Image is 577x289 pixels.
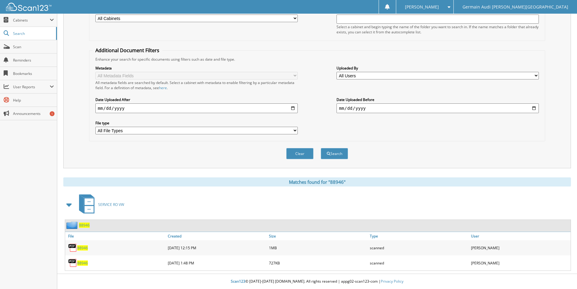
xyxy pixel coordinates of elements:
[368,257,469,269] div: scanned
[267,242,369,254] div: 1MB
[13,31,53,36] span: Search
[321,148,348,159] button: Search
[337,24,539,35] div: Select a cabinet and begin typing the name of the folder you want to search in. If the name match...
[98,202,124,207] span: SERVICE RO VW
[547,260,577,289] iframe: Chat Widget
[463,5,568,9] span: Germain Audi [PERSON_NAME][GEOGRAPHIC_DATA]
[166,257,267,269] div: [DATE] 1:48 PM
[13,44,54,49] span: Scan
[159,85,167,90] a: here
[79,223,90,228] a: 88946
[68,243,77,252] img: PDF.png
[368,242,469,254] div: scanned
[231,279,245,284] span: Scan123
[166,242,267,254] div: [DATE] 12:15 PM
[337,103,539,113] input: end
[95,97,298,102] label: Date Uploaded After
[77,260,88,266] a: 88946
[337,66,539,71] label: Uploaded By
[13,58,54,63] span: Reminders
[166,232,267,240] a: Created
[66,221,79,229] img: folder2.png
[337,97,539,102] label: Date Uploaded Before
[267,232,369,240] a: Size
[95,80,298,90] div: All metadata fields are searched by default. Select a cabinet with metadata to enable filtering b...
[469,242,571,254] div: [PERSON_NAME]
[267,257,369,269] div: 727KB
[63,177,571,187] div: Matches found for "88946"
[95,120,298,126] label: File type
[13,84,50,89] span: User Reports
[95,66,298,71] label: Metadata
[381,279,403,284] a: Privacy Policy
[92,47,162,54] legend: Additional Document Filters
[469,232,571,240] a: User
[13,111,54,116] span: Announcements
[405,5,439,9] span: [PERSON_NAME]
[77,245,88,250] a: 88946
[92,57,542,62] div: Enhance your search for specific documents using filters such as date and file type.
[286,148,313,159] button: Clear
[65,232,166,240] a: File
[95,103,298,113] input: start
[13,18,50,23] span: Cabinets
[13,71,54,76] span: Bookmarks
[50,111,55,116] div: 1
[368,232,469,240] a: Type
[6,3,51,11] img: scan123-logo-white.svg
[68,258,77,267] img: PDF.png
[469,257,571,269] div: [PERSON_NAME]
[57,274,577,289] div: © [DATE]-[DATE] [DOMAIN_NAME]. All rights reserved | appg02-scan123-com |
[13,98,54,103] span: Help
[75,193,124,217] a: SERVICE RO VW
